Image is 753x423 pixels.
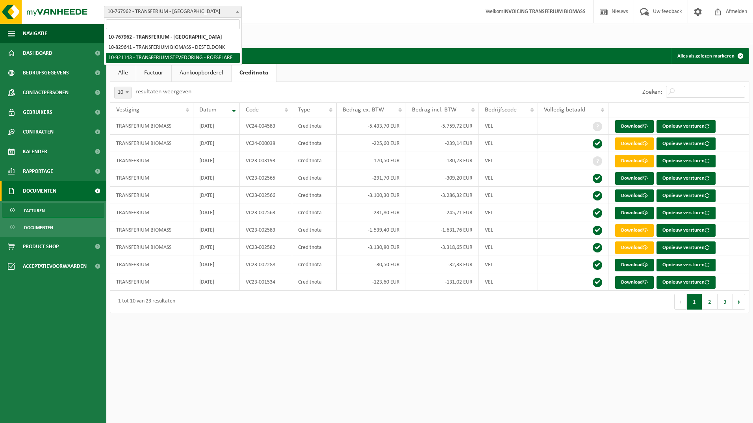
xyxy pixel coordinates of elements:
span: 10-767962 - TRANSFERIUM - GENT [104,6,242,18]
td: VEL [479,117,538,135]
td: VC23-002288 [240,256,292,273]
td: Creditnota [292,239,337,256]
td: Creditnota [292,152,337,169]
span: Bedrijfsgegevens [23,63,69,83]
td: VC24-004583 [240,117,292,135]
td: [DATE] [193,117,240,135]
span: Contactpersonen [23,83,69,102]
li: 10-829641 - TRANSFERIUM BIOMASS - DESTELDONK [106,43,240,53]
td: VC23-002563 [240,204,292,221]
td: [DATE] [193,135,240,152]
td: VEL [479,273,538,291]
td: [DATE] [193,256,240,273]
a: Download [615,189,654,202]
button: Next [733,294,745,310]
td: TRANSFERIUM [110,187,193,204]
span: Type [298,107,310,113]
td: Creditnota [292,221,337,239]
span: Dashboard [23,43,52,63]
td: [DATE] [193,273,240,291]
a: Download [615,120,654,133]
td: VC23-002582 [240,239,292,256]
li: 10-767962 - TRANSFERIUM - [GEOGRAPHIC_DATA] [106,32,240,43]
td: -3.100,30 EUR [337,187,406,204]
td: VC23-003193 [240,152,292,169]
td: VC23-002583 [240,221,292,239]
td: -5.759,72 EUR [406,117,479,135]
td: -239,14 EUR [406,135,479,152]
td: TRANSFERIUM [110,152,193,169]
button: Opnieuw versturen [657,224,716,237]
button: Opnieuw versturen [657,189,716,202]
span: 10 [115,87,131,98]
td: VC23-002565 [240,169,292,187]
a: Download [615,276,654,289]
td: Creditnota [292,256,337,273]
td: -5.433,70 EUR [337,117,406,135]
td: Creditnota [292,169,337,187]
td: TRANSFERIUM BIOMASS [110,135,193,152]
span: Contracten [23,122,54,142]
button: Opnieuw versturen [657,241,716,254]
span: Facturen [24,203,45,218]
a: Download [615,155,654,167]
span: Rapportage [23,161,53,181]
td: [DATE] [193,204,240,221]
span: 10-767962 - TRANSFERIUM - GENT [104,6,241,17]
td: TRANSFERIUM BIOMASS [110,221,193,239]
td: -123,60 EUR [337,273,406,291]
td: [DATE] [193,152,240,169]
td: -1.539,40 EUR [337,221,406,239]
td: VEL [479,152,538,169]
td: -245,71 EUR [406,204,479,221]
a: Factuur [136,64,171,82]
label: resultaten weergeven [135,89,191,95]
td: -3.286,32 EUR [406,187,479,204]
td: Creditnota [292,187,337,204]
span: Code [246,107,259,113]
a: Aankoopborderel [172,64,231,82]
span: Navigatie [23,24,47,43]
a: Download [615,172,654,185]
button: Opnieuw versturen [657,259,716,271]
td: VEL [479,135,538,152]
button: 3 [718,294,733,310]
td: -291,70 EUR [337,169,406,187]
td: -225,60 EUR [337,135,406,152]
td: VEL [479,239,538,256]
td: VC23-001534 [240,273,292,291]
span: Acceptatievoorwaarden [23,256,87,276]
td: TRANSFERIUM BIOMASS [110,239,193,256]
td: [DATE] [193,239,240,256]
span: Product Shop [23,237,59,256]
li: 10-921143 - TRANSFERIUM STEVEDORING - ROESELARE [106,53,240,63]
label: Zoeken: [642,89,662,95]
td: Creditnota [292,273,337,291]
td: VEL [479,169,538,187]
a: Download [615,224,654,237]
button: Previous [674,294,687,310]
td: VEL [479,187,538,204]
td: Creditnota [292,135,337,152]
td: [DATE] [193,169,240,187]
a: Download [615,259,654,271]
span: Documenten [24,220,53,235]
span: Datum [199,107,217,113]
button: 1 [687,294,702,310]
span: Documenten [23,181,56,201]
span: Vestiging [116,107,139,113]
span: Bedrijfscode [485,107,517,113]
td: -131,02 EUR [406,273,479,291]
button: Opnieuw versturen [657,120,716,133]
td: Creditnota [292,117,337,135]
td: -231,80 EUR [337,204,406,221]
a: Alle [110,64,136,82]
a: Download [615,207,654,219]
td: VEL [479,204,538,221]
span: Gebruikers [23,102,52,122]
td: TRANSFERIUM BIOMASS [110,117,193,135]
td: VC24-000038 [240,135,292,152]
td: -170,50 EUR [337,152,406,169]
a: Facturen [2,203,104,218]
a: Documenten [2,220,104,235]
